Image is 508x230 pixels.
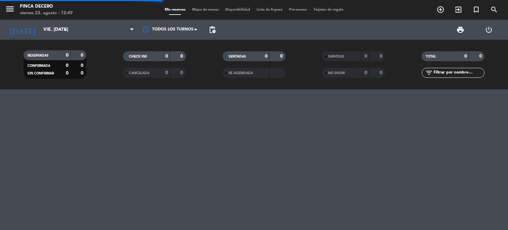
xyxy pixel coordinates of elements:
[479,54,483,59] strong: 0
[5,4,15,16] button: menu
[426,55,436,58] span: TOTAL
[280,54,284,59] strong: 0
[265,54,268,59] strong: 0
[129,71,149,75] span: CANCELADA
[5,23,40,37] i: [DATE]
[66,71,68,75] strong: 0
[5,4,15,14] i: menu
[253,8,286,12] span: Lista de Espera
[437,6,444,14] i: add_circle_outline
[161,8,189,12] span: Mis reservas
[490,6,498,14] i: search
[464,54,467,59] strong: 0
[433,69,484,76] input: Filtrar por nombre...
[475,20,503,40] div: LOG OUT
[27,72,54,75] span: SIN CONFIRMAR
[129,55,147,58] span: CHECK INS
[485,26,493,34] i: power_settings_new
[81,53,85,58] strong: 0
[81,63,85,68] strong: 0
[456,26,464,34] span: print
[66,63,68,68] strong: 0
[380,54,384,59] strong: 0
[364,54,367,59] strong: 0
[286,8,310,12] span: Pre-acceso
[20,10,73,17] div: viernes 22. agosto - 12:49
[364,70,367,75] strong: 0
[310,8,347,12] span: Tarjetas de regalo
[189,8,222,12] span: Mapa de mesas
[165,70,168,75] strong: 0
[62,26,69,34] i: arrow_drop_down
[222,8,253,12] span: Disponibilidad
[66,53,68,58] strong: 0
[20,3,73,10] div: Finca Decero
[208,26,216,34] span: pending_actions
[425,69,433,77] i: filter_list
[180,54,184,59] strong: 0
[229,71,253,75] span: RE AGENDADA
[81,71,85,75] strong: 0
[380,70,384,75] strong: 0
[328,71,345,75] span: NO SHOW
[328,55,344,58] span: SERVIDAS
[27,54,49,57] span: RESERVADAS
[165,54,168,59] strong: 0
[27,64,50,68] span: CONFIRMADA
[454,6,462,14] i: exit_to_app
[180,70,184,75] strong: 0
[229,55,246,58] span: SENTADAS
[472,6,480,14] i: turned_in_not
